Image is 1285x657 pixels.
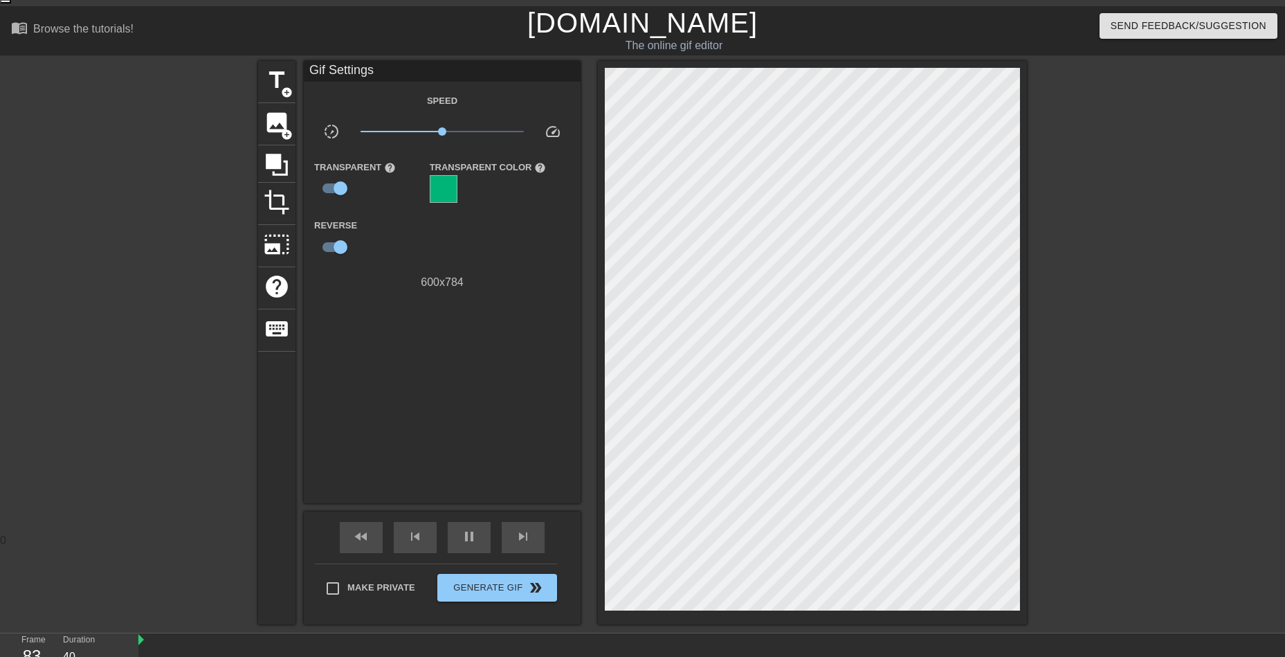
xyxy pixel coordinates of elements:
[430,161,547,174] label: Transparent Color
[264,109,290,136] span: image
[443,579,552,596] span: Generate Gif
[11,19,134,41] a: Browse the tutorials!
[304,61,581,82] div: Gif Settings
[323,123,340,140] span: slow_motion_video
[407,528,423,545] span: skip_previous
[545,123,561,140] span: speed
[427,94,457,108] label: Speed
[264,316,290,342] span: keyboard
[1111,17,1266,35] span: Send Feedback/Suggestion
[347,581,415,595] span: Make Private
[437,574,557,602] button: Generate Gif
[353,528,370,545] span: fast_rewind
[281,129,293,141] span: add_circle
[264,189,290,215] span: crop
[534,162,546,174] span: help
[264,67,290,93] span: title
[435,37,913,54] div: The online gif editor
[264,273,290,300] span: help
[281,87,293,98] span: add_circle
[314,161,396,174] label: Transparent
[527,8,758,38] a: [DOMAIN_NAME]
[314,219,357,233] label: Reverse
[1100,13,1277,39] button: Send Feedback/Suggestion
[527,579,544,596] span: double_arrow
[461,528,477,545] span: pause
[304,274,581,291] div: 600 x 784
[384,162,396,174] span: help
[63,636,95,645] label: Duration
[515,528,531,545] span: skip_next
[11,19,28,36] span: menu_book
[264,231,290,258] span: photo_size_select_large
[33,23,134,35] div: Browse the tutorials!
